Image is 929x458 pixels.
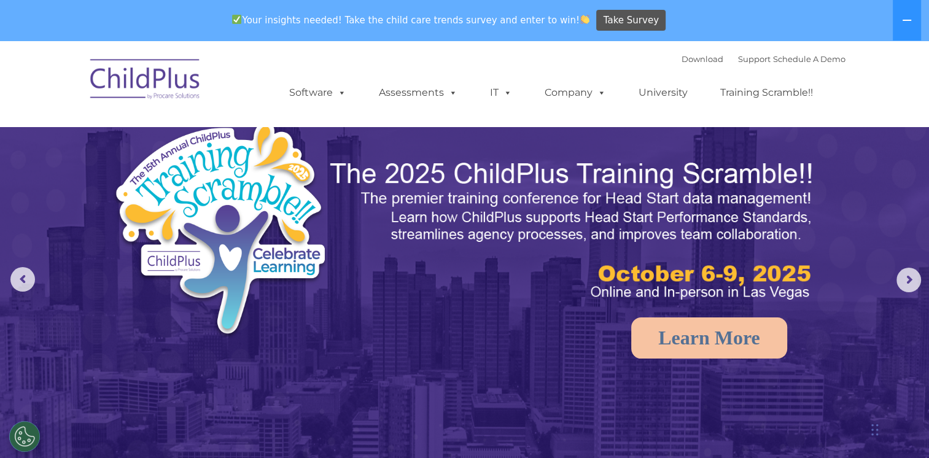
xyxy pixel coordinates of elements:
div: Drag [871,411,879,448]
a: Assessments [367,80,470,105]
a: Take Survey [596,10,666,31]
a: University [626,80,700,105]
a: Company [532,80,618,105]
a: Support [738,54,771,64]
button: Cookies Settings [9,421,40,452]
font: | [682,54,845,64]
a: Training Scramble!! [708,80,825,105]
a: IT [478,80,524,105]
span: Your insights needed! Take the child care trends survey and enter to win! [227,8,595,32]
span: Take Survey [604,10,659,31]
a: Learn More [631,317,787,359]
a: Download [682,54,723,64]
img: 👏 [580,15,589,24]
img: ✅ [232,15,241,24]
a: Software [277,80,359,105]
span: Phone number [171,131,223,141]
img: ChildPlus by Procare Solutions [84,50,207,112]
iframe: Chat Widget [729,325,929,458]
span: Last name [171,81,208,90]
a: Schedule A Demo [773,54,845,64]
